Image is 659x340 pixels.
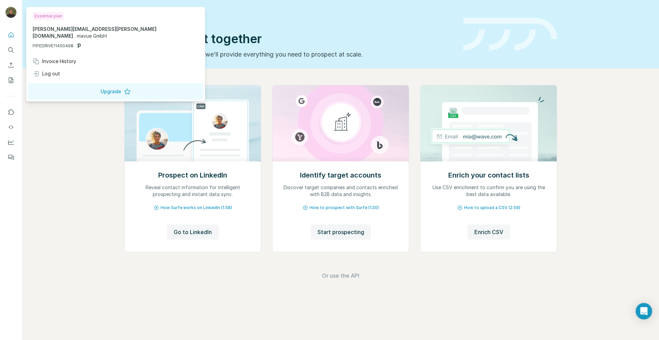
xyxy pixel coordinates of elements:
span: mavue GmbH [77,33,107,39]
span: PIPEDRIVE11400498 [33,43,73,49]
span: Go to LinkedIn [174,228,212,236]
img: Prospect on LinkedIn [124,85,261,161]
button: Use Surfe API [5,121,16,133]
h1: Let’s prospect together [124,32,455,46]
p: Use CSV enrichment to confirm you are using the best data available. [427,184,550,198]
button: Use Surfe on LinkedIn [5,106,16,118]
button: Start prospecting [311,224,371,240]
button: Go to LinkedIn [167,224,219,240]
span: [PERSON_NAME][EMAIL_ADDRESS][PERSON_NAME][DOMAIN_NAME] [33,26,157,39]
span: How Surfe works on LinkedIn (1:58) [161,205,232,211]
div: Open Intercom Messenger [636,303,652,319]
h2: Enrich your contact lists [448,170,529,180]
button: Upgrade [28,83,204,100]
span: . [74,33,76,39]
button: Enrich CSV [467,224,510,240]
div: Quick start [124,13,455,20]
span: How to upload a CSV (2:59) [464,205,520,211]
p: Discover target companies and contacts enriched with B2B data and insights. [279,184,402,198]
div: Log out [33,70,60,77]
button: Search [5,44,16,56]
span: Enrich CSV [474,228,503,236]
button: Dashboard [5,136,16,148]
img: Avatar [5,7,16,18]
h2: Prospect on LinkedIn [158,170,227,180]
h2: Identify target accounts [300,170,381,180]
p: Pick your starting point and we’ll provide everything you need to prospect at scale. [124,50,455,59]
button: Enrich CSV [5,59,16,71]
button: Quick start [5,29,16,41]
button: Or use the API [322,271,359,280]
p: Reveal contact information for intelligent prospecting and instant data sync. [131,184,254,198]
div: Essential plan [33,12,64,20]
button: My lists [5,74,16,86]
div: Invoice History [33,58,76,65]
span: Start prospecting [317,228,364,236]
img: Enrich your contact lists [420,85,557,161]
img: banner [463,18,557,51]
img: Identify target accounts [272,85,409,161]
span: How to prospect with Surfe (1:30) [310,205,379,211]
button: Feedback [5,151,16,163]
